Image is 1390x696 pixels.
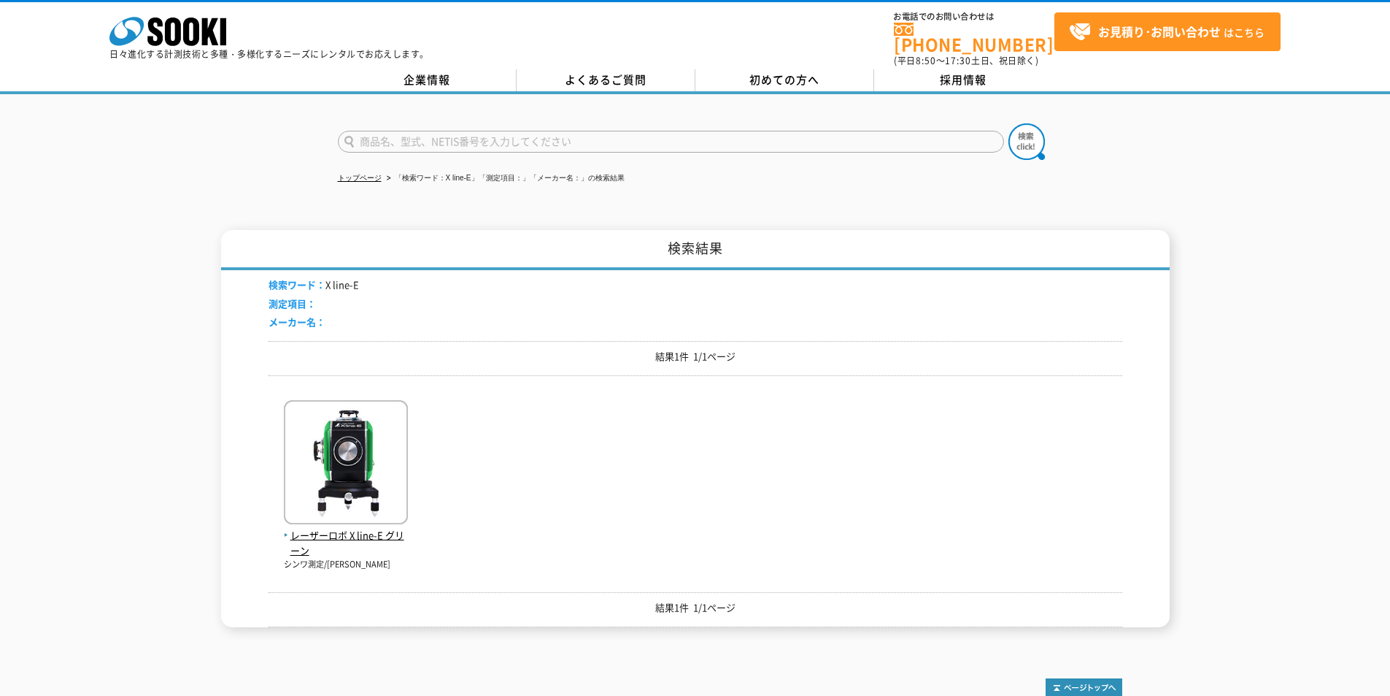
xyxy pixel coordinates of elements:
span: お電話でのお問い合わせは [894,12,1054,21]
p: 結果1件 1/1ページ [269,600,1122,616]
span: 測定項目： [269,297,316,310]
span: 初めての方へ [749,72,819,88]
a: [PHONE_NUMBER] [894,23,1054,53]
a: 企業情報 [338,69,517,91]
li: X line-E [269,278,359,293]
p: 日々進化する計測技術と多種・多様化するニーズにレンタルでお応えします。 [109,50,429,58]
a: トップページ [338,174,382,182]
a: 初めての方へ [695,69,874,91]
span: レーザーロボ X line-E グリーン [284,528,408,559]
span: 8:50 [916,54,936,67]
a: レーザーロボ X line-E グリーン [284,513,408,558]
input: 商品名、型式、NETIS番号を入力してください [338,131,1004,153]
span: 検索ワード： [269,278,325,291]
span: はこちら [1069,21,1264,43]
a: 採用情報 [874,69,1053,91]
span: (平日 ～ 土日、祝日除く) [894,54,1038,67]
a: お見積り･お問い合わせはこちら [1054,12,1281,51]
img: X line-E グリーン [284,400,408,528]
a: よくあるご質問 [517,69,695,91]
p: 結果1件 1/1ページ [269,349,1122,364]
p: シンワ測定/[PERSON_NAME] [284,559,408,571]
span: メーカー名： [269,315,325,329]
img: btn_search.png [1008,123,1045,160]
h1: 検索結果 [221,230,1170,270]
span: 17:30 [945,54,971,67]
li: 「検索ワード：X line-E」「測定項目：」「メーカー名：」の検索結果 [384,171,625,186]
strong: お見積り･お問い合わせ [1098,23,1221,40]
